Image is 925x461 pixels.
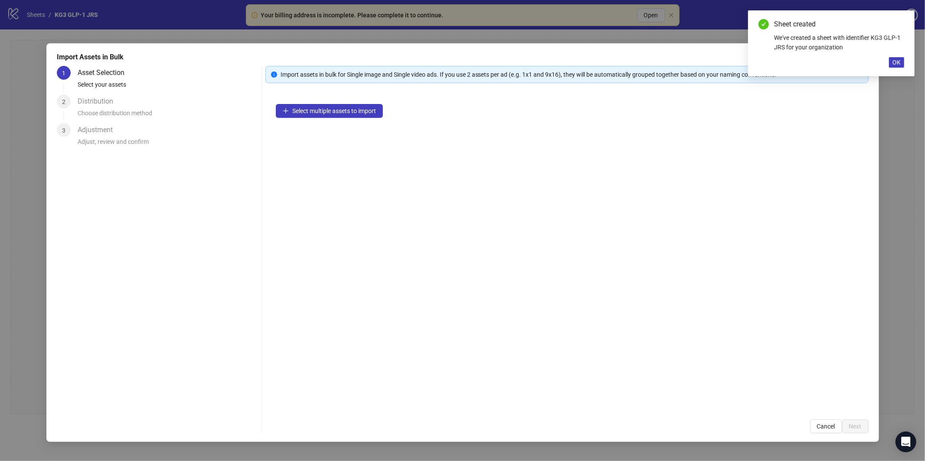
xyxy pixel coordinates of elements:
span: 1 [62,70,65,77]
a: Close [895,19,904,29]
div: Sheet created [774,19,904,29]
span: info-circle [271,71,277,78]
span: Cancel [817,423,835,430]
span: Select multiple assets to import [292,107,376,114]
button: Select multiple assets to import [275,104,382,118]
span: 3 [62,127,65,134]
button: Next [842,419,868,433]
div: Import assets in bulk for Single image and Single video ads. If you use 2 assets per ad (e.g. 1x1... [280,70,863,79]
div: We've created a sheet with identifier KG3 GLP-1 JRS for your organization [774,33,904,52]
div: Adjustment [78,123,120,137]
div: Open Intercom Messenger [896,432,916,452]
div: Select your assets [78,80,258,94]
div: Asset Selection [78,66,131,80]
button: OK [889,57,904,68]
span: OK [892,59,901,66]
div: Choose distribution method [78,108,258,123]
button: Cancel [810,419,842,433]
span: 2 [62,98,65,105]
div: Distribution [78,94,120,108]
span: check-circle [758,19,769,29]
div: Import Assets in Bulk [57,52,869,62]
div: Adjust, review and confirm [78,137,258,152]
span: plus [282,108,288,114]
